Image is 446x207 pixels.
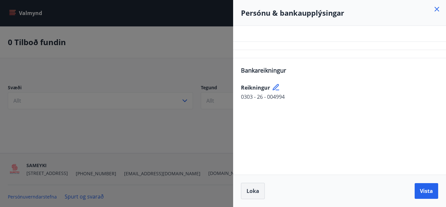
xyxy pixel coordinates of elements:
[241,93,285,100] span: 0303 - 26 - 004994
[241,66,286,74] span: Bankareikningur
[247,187,259,195] span: Loka
[415,183,438,199] button: Vista
[241,8,438,18] h4: Persónu & bankaupplýsingar
[241,84,270,91] span: Reikningur
[241,183,265,199] button: Loka
[420,187,433,195] span: Vista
